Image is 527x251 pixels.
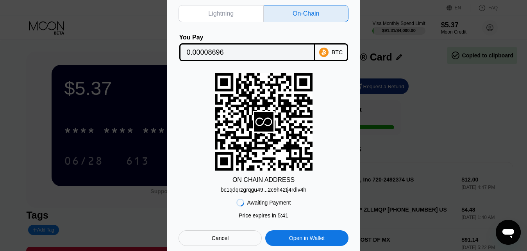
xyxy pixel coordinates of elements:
[239,212,288,219] div: Price expires in
[179,34,315,41] div: You Pay
[212,235,229,242] div: Cancel
[265,230,348,246] div: Open in Wallet
[289,235,325,242] div: Open in Wallet
[208,10,234,18] div: Lightning
[232,176,295,183] div: ON CHAIN ADDRESS
[247,199,291,206] div: Awaiting Payment
[264,5,349,22] div: On-Chain
[496,220,521,245] iframe: Button to launch messaging window
[293,10,319,18] div: On-Chain
[179,230,262,246] div: Cancel
[332,49,343,55] div: BTC
[221,183,307,193] div: bc1qdqrzgrqgu49...2c9h42tj4rdlv4h
[179,5,264,22] div: Lightning
[179,34,348,61] div: You PayBTC
[221,187,307,193] div: bc1qdqrzgrqgu49...2c9h42tj4rdlv4h
[278,212,288,219] span: 5 : 41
